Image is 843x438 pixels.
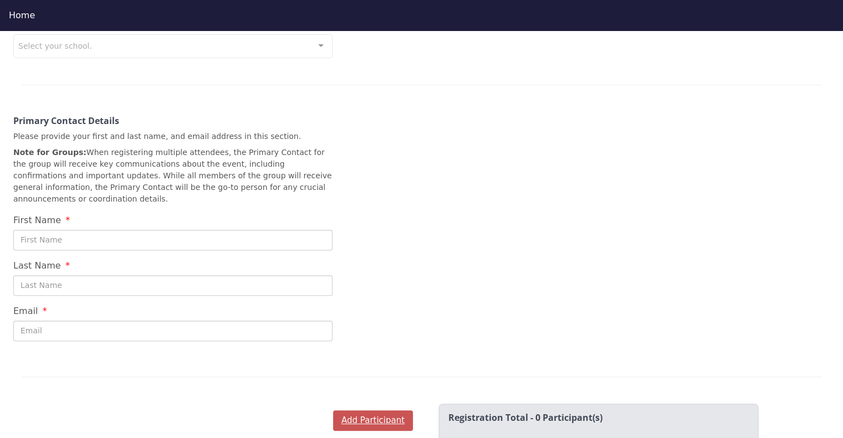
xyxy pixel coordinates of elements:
[13,148,86,157] strong: Note for Groups:
[18,39,92,52] span: Select your school.
[13,131,333,142] p: Please provide your first and last name, and email address in this section.
[13,260,61,271] span: Last Name
[13,230,333,250] input: First Name
[333,410,413,431] button: Add Participant
[13,115,119,127] strong: Primary Contact Details
[13,215,61,225] span: First Name
[13,147,333,205] p: When registering multiple attendees, the Primary Contact for the group will receive key communica...
[13,275,333,296] input: Last Name
[13,306,38,316] span: Email
[9,9,834,22] div: Home
[13,321,333,341] input: Email
[448,413,749,423] h2: Registration Total - 0 Participant(s)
